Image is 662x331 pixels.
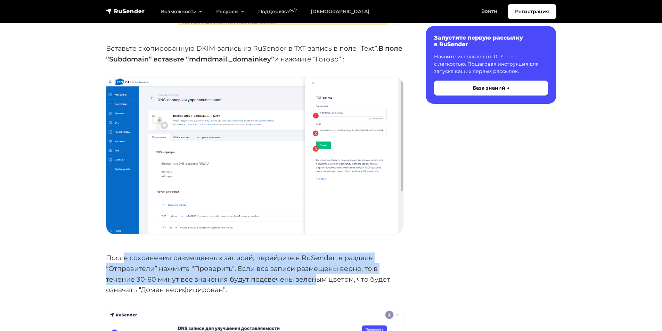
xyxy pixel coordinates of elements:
img: RuSender [106,8,145,15]
a: Войти [474,4,504,18]
a: Возможности [154,5,209,19]
a: Поддержка24/7 [251,5,304,19]
button: База знаний → [434,81,548,96]
a: [DEMOGRAPHIC_DATA] [304,5,376,19]
a: Регистрация [508,4,556,19]
sup: 24/7 [289,8,297,13]
a: Ресурсы [209,5,251,19]
p: После сохранения размещенных записей, перейдите в RuSender, в разделе “Отправители” нажмите “Пров... [106,253,403,295]
p: Начните использовать RuSender с легкостью. Пошаговая инструкция для запуска ваших первых рассылок. [434,53,548,75]
h6: Запустите первую рассылку в RuSender [434,34,548,48]
p: Вставьте скопированную DKIM-запись из RuSender в TXT-запись в поле “Text”. и нажмите “Готово” : [106,43,403,64]
a: Запустите первую рассылку в RuSender Начните использовать RuSender с легкостью. Пошаговая инструк... [426,26,556,104]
